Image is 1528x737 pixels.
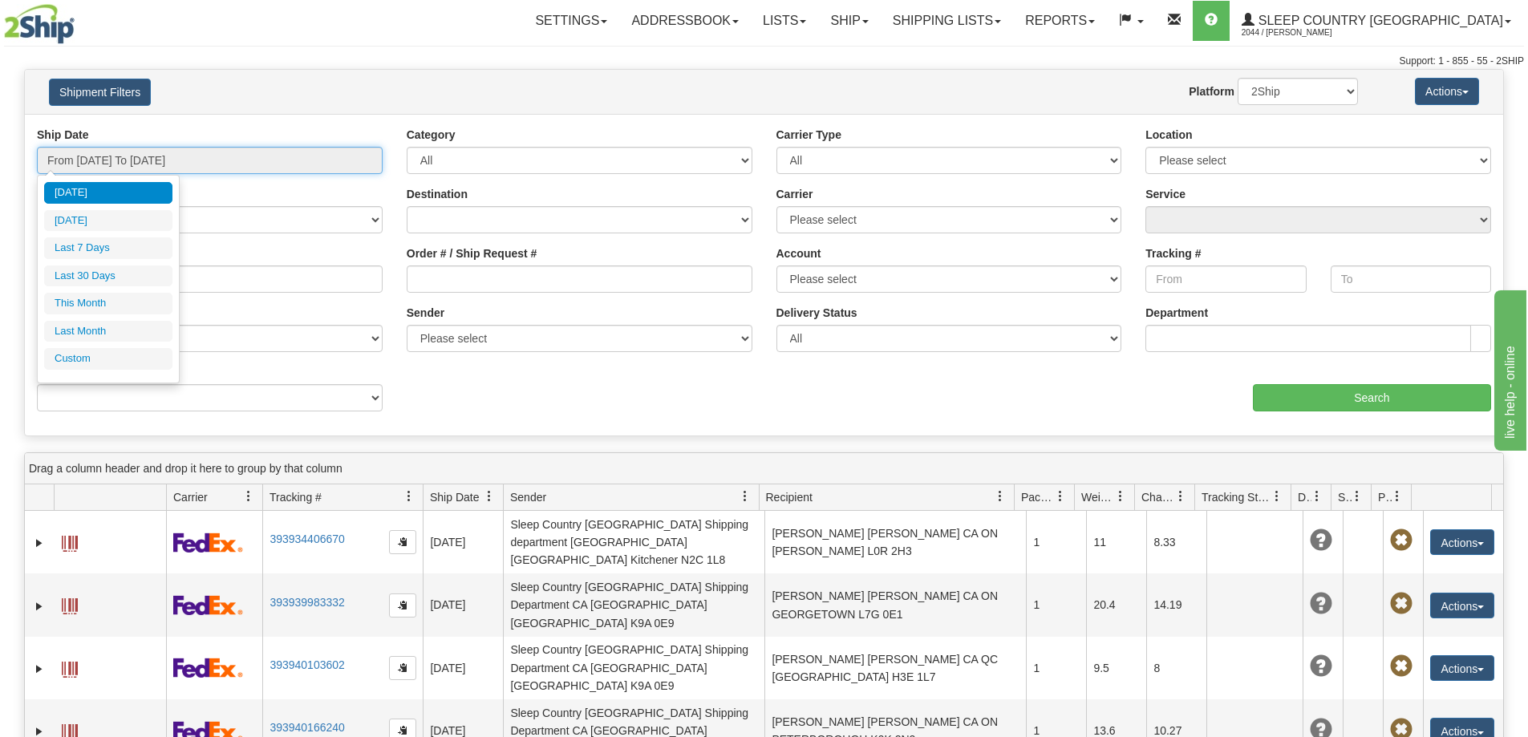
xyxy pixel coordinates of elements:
[1145,245,1201,261] label: Tracking #
[1344,483,1371,510] a: Shipment Issues filter column settings
[732,483,759,510] a: Sender filter column settings
[1145,186,1186,202] label: Service
[1390,529,1412,552] span: Pickup Not Assigned
[1026,637,1086,699] td: 1
[1384,483,1411,510] a: Pickup Status filter column settings
[173,658,243,678] img: 2 - FedEx Express®
[1378,489,1392,505] span: Pickup Status
[270,533,344,545] a: 393934406670
[1331,265,1491,293] input: To
[44,321,172,342] li: Last Month
[1430,655,1494,681] button: Actions
[49,79,151,106] button: Shipment Filters
[389,593,416,618] button: Copy to clipboard
[407,305,444,321] label: Sender
[1430,593,1494,618] button: Actions
[1146,637,1206,699] td: 8
[62,654,78,680] a: Label
[44,237,172,259] li: Last 7 Days
[423,573,503,636] td: [DATE]
[12,10,148,29] div: live help - online
[818,1,880,41] a: Ship
[987,483,1014,510] a: Recipient filter column settings
[776,127,841,143] label: Carrier Type
[523,1,619,41] a: Settings
[1086,511,1146,573] td: 11
[407,127,456,143] label: Category
[62,528,78,554] a: Label
[1230,1,1523,41] a: Sleep Country [GEOGRAPHIC_DATA] 2044 / [PERSON_NAME]
[476,483,503,510] a: Ship Date filter column settings
[1146,573,1206,636] td: 14.19
[1047,483,1074,510] a: Packages filter column settings
[764,573,1026,636] td: [PERSON_NAME] [PERSON_NAME] CA ON GEORGETOWN L7G 0E1
[1310,593,1332,615] span: Unknown
[270,658,344,671] a: 393940103602
[503,573,764,636] td: Sleep Country [GEOGRAPHIC_DATA] Shipping Department CA [GEOGRAPHIC_DATA] [GEOGRAPHIC_DATA] K9A 0E9
[270,721,344,734] a: 393940166240
[776,305,857,321] label: Delivery Status
[407,245,537,261] label: Order # / Ship Request #
[1146,511,1206,573] td: 8.33
[1253,384,1491,411] input: Search
[389,656,416,680] button: Copy to clipboard
[407,186,468,202] label: Destination
[1491,286,1526,450] iframe: chat widget
[1310,655,1332,678] span: Unknown
[1254,14,1503,27] span: Sleep Country [GEOGRAPHIC_DATA]
[1145,265,1306,293] input: From
[62,591,78,617] a: Label
[503,511,764,573] td: Sleep Country [GEOGRAPHIC_DATA] Shipping department [GEOGRAPHIC_DATA] [GEOGRAPHIC_DATA] Kitchener...
[1303,483,1331,510] a: Delivery Status filter column settings
[1167,483,1194,510] a: Charge filter column settings
[1390,655,1412,678] span: Pickup Not Assigned
[1026,511,1086,573] td: 1
[503,637,764,699] td: Sleep Country [GEOGRAPHIC_DATA] Shipping Department CA [GEOGRAPHIC_DATA] [GEOGRAPHIC_DATA] K9A 0E9
[1081,489,1115,505] span: Weight
[44,265,172,287] li: Last 30 Days
[423,637,503,699] td: [DATE]
[44,210,172,232] li: [DATE]
[1298,489,1311,505] span: Delivery Status
[776,245,821,261] label: Account
[1310,529,1332,552] span: Unknown
[270,596,344,609] a: 393939983332
[776,186,813,202] label: Carrier
[270,489,322,505] span: Tracking #
[44,182,172,204] li: [DATE]
[423,511,503,573] td: [DATE]
[37,127,89,143] label: Ship Date
[44,348,172,370] li: Custom
[751,1,818,41] a: Lists
[173,489,208,505] span: Carrier
[173,595,243,615] img: 2 - FedEx Express®
[235,483,262,510] a: Carrier filter column settings
[1141,489,1175,505] span: Charge
[31,661,47,677] a: Expand
[1263,483,1291,510] a: Tracking Status filter column settings
[25,453,1503,484] div: grid grouping header
[1415,78,1479,105] button: Actions
[1086,637,1146,699] td: 9.5
[1145,127,1192,143] label: Location
[619,1,751,41] a: Addressbook
[1021,489,1055,505] span: Packages
[173,533,243,553] img: 2 - FedEx Express®
[430,489,479,505] span: Ship Date
[1430,529,1494,555] button: Actions
[510,489,546,505] span: Sender
[4,4,75,44] img: logo2044.jpg
[764,511,1026,573] td: [PERSON_NAME] [PERSON_NAME] CA ON [PERSON_NAME] L0R 2H3
[31,535,47,551] a: Expand
[1338,489,1352,505] span: Shipment Issues
[881,1,1013,41] a: Shipping lists
[766,489,813,505] span: Recipient
[4,55,1524,68] div: Support: 1 - 855 - 55 - 2SHIP
[1086,573,1146,636] td: 20.4
[764,637,1026,699] td: [PERSON_NAME] [PERSON_NAME] CA QC [GEOGRAPHIC_DATA] H3E 1L7
[44,293,172,314] li: This Month
[1189,83,1234,99] label: Platform
[1145,305,1208,321] label: Department
[1242,25,1362,41] span: 2044 / [PERSON_NAME]
[1013,1,1107,41] a: Reports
